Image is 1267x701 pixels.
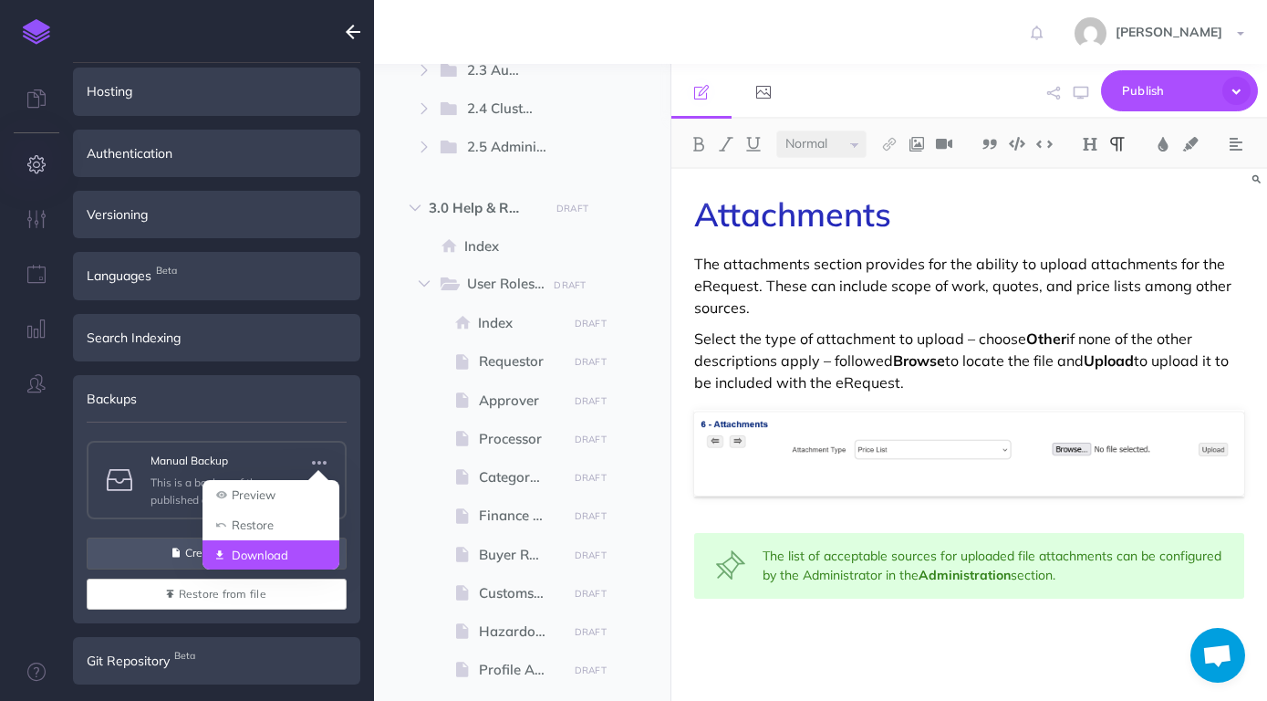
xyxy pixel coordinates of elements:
span: 3.0 Help & Resources [429,197,538,219]
span: Beta [170,646,200,665]
span: Hazardous Material Rewiewer [479,621,561,643]
img: Paragraph button [1109,137,1126,152]
img: Blockquote button [981,137,998,152]
span: Index [464,235,561,257]
span: User Roles & Permissions [467,273,563,297]
button: DRAFT [567,429,613,450]
a: Restore [203,510,339,540]
img: Italic button [718,137,734,152]
small: DRAFT [575,510,607,522]
small: DRAFT [575,626,607,638]
span: 2.5 Administration [467,136,563,160]
button: DRAFT [567,467,613,488]
span: Category Leader [479,466,561,488]
img: Code block button [1009,137,1025,151]
p: This is a backup of the published documentation. [151,474,336,508]
span: Buyer Reviewer [479,544,561,566]
button: DRAFT [567,313,613,334]
a: Open chat [1190,628,1245,683]
img: Underline button [745,137,762,152]
span: Index [478,312,561,334]
button: Restore from file [87,579,347,610]
p: Select the type of attachment to upload – choose if none of the other descriptions apply – follow... [694,328,1244,393]
img: Add video button [936,137,952,152]
strong: Upload [1084,351,1134,370]
img: Headings dropdown button [1082,137,1098,152]
p: Manual Backup [151,452,228,475]
small: DRAFT [575,395,607,407]
span: 2.4 Clusters [467,98,548,121]
span: Processor [479,428,561,450]
button: DRAFT [567,351,613,372]
div: Search Indexing [73,314,360,361]
strong: Browse [893,351,945,370]
span: Languages [87,266,151,286]
div: Authentication [73,130,360,177]
div: Git RepositoryBeta [73,637,360,685]
span: Publish [1122,77,1213,105]
img: Text color button [1155,137,1171,152]
div: Hosting [73,68,360,115]
small: DRAFT [575,472,607,484]
button: DRAFT [567,622,613,643]
div: Backups [73,375,360,423]
img: Bold button [691,137,707,152]
span: Finance Reviewer [479,505,561,527]
div: LanguagesBeta [73,252,360,299]
button: DRAFT [567,660,613,681]
a: Administration [919,567,1011,583]
small: DRAFT [575,318,607,330]
img: DEcv14Q1S5MkTHc647Uq.png [694,410,1244,497]
button: DRAFT [567,545,613,566]
span: [PERSON_NAME] [1106,24,1231,40]
button: DRAFT [567,506,613,527]
button: Create backup [87,538,347,569]
small: DRAFT [575,549,607,561]
small: DRAFT [575,434,607,445]
img: 743f3ee6f9f80ed2ad13fd650e81ed88.jpg [1075,17,1106,49]
button: Publish [1101,70,1258,111]
a: Download [203,540,339,570]
img: Text background color button [1182,137,1199,152]
small: DRAFT [575,356,607,368]
img: Alignment dropdown menu button [1228,137,1244,152]
span: 2.3 Audits [467,59,538,83]
a: Preview [203,480,339,510]
img: Add image button [909,137,925,152]
img: Inline code button [1036,137,1053,151]
small: DRAFT [575,664,607,676]
small: DRAFT [554,279,586,291]
span: Requestor [479,350,561,372]
button: DRAFT [550,198,596,219]
span: Customs Reviewer [479,582,561,604]
img: Link button [881,137,898,152]
div: Versioning [73,191,360,238]
span: Approver [479,390,561,412]
button: DRAFT [547,275,593,296]
p: The attachments section provides for the ability to upload attachments for the eRequest. These ca... [694,253,1244,319]
small: DRAFT [575,588,607,600]
button: DRAFT [567,583,613,604]
span: Profile Administrator [479,659,561,681]
small: DRAFT [556,203,588,214]
img: logo-mark.svg [23,19,50,45]
span: Attachments [694,194,891,235]
span: Beta [151,261,182,280]
strong: Other [1026,330,1066,348]
div: The list of acceptable sources for uploaded file attachments can be configured by the Administrat... [694,533,1244,599]
button: DRAFT [567,391,613,412]
span: Git Repository [87,651,170,671]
